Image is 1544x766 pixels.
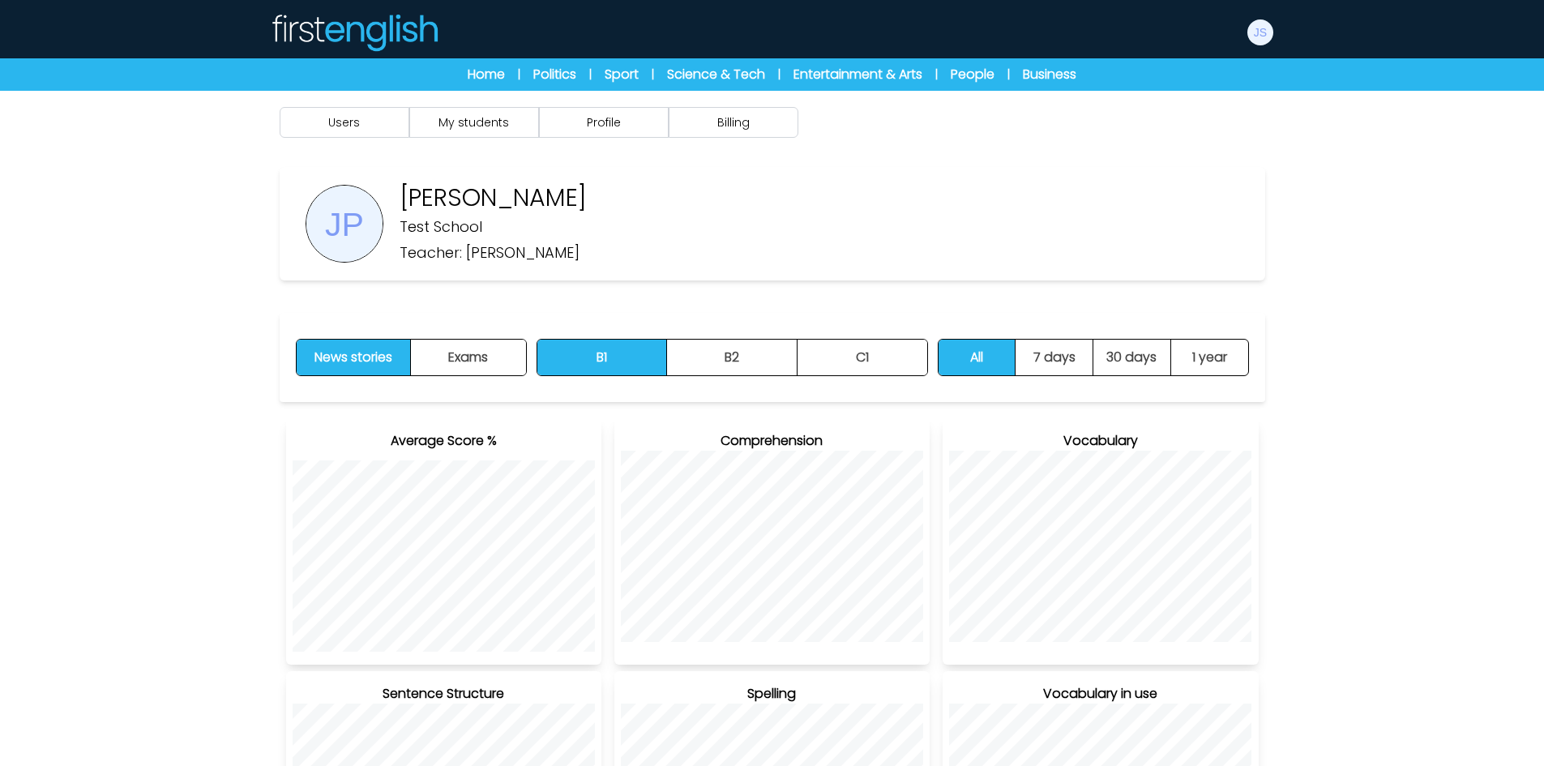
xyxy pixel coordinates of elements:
[409,107,539,138] button: My students
[411,340,525,375] button: Exams
[400,242,580,264] p: Teacher: [PERSON_NAME]
[400,183,587,212] p: [PERSON_NAME]
[621,684,923,704] h3: Spelling
[935,66,938,83] span: |
[1023,65,1076,84] a: Business
[951,65,994,84] a: People
[669,107,798,138] button: Billing
[537,340,668,375] button: B1
[270,13,438,52] img: Logo
[605,65,639,84] a: Sport
[939,340,1016,375] button: All
[778,66,781,83] span: |
[468,65,505,84] a: Home
[539,107,669,138] button: Profile
[280,107,409,138] button: Users
[1171,340,1248,375] button: 1 year
[667,340,798,375] button: B2
[1016,340,1093,375] button: 7 days
[293,684,595,704] h3: Sentence Structure
[667,65,765,84] a: Science & Tech
[293,431,595,451] h3: Average Score %
[297,340,412,375] button: News stories
[306,186,383,262] img: UserPhoto
[949,684,1251,704] h3: Vocabulary in use
[1093,340,1171,375] button: 30 days
[589,66,592,83] span: |
[1007,66,1010,83] span: |
[798,340,927,375] button: C1
[652,66,654,83] span: |
[518,66,520,83] span: |
[793,65,922,84] a: Entertainment & Arts
[621,431,923,451] h3: Comprehension
[1247,19,1273,45] img: John Smith
[949,431,1251,451] h3: Vocabulary
[400,216,482,238] p: Test School
[533,65,576,84] a: Politics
